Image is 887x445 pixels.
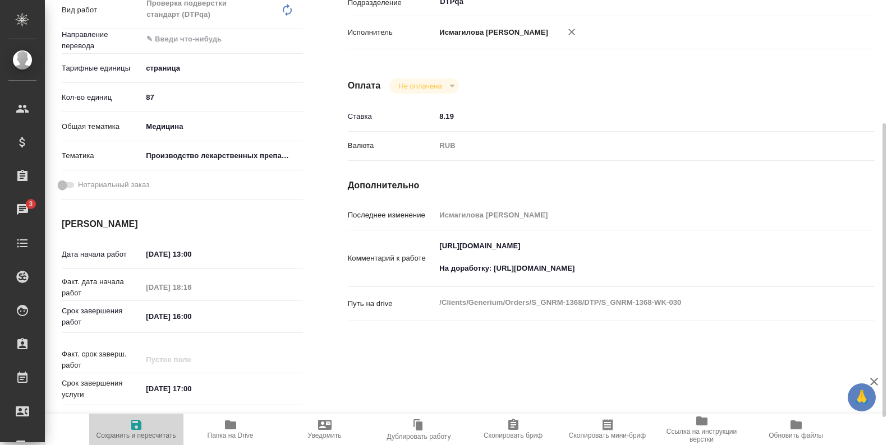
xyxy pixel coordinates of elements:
[348,210,436,221] p: Последнее изменение
[661,428,742,443] span: Ссылка на инструкции верстки
[559,20,584,44] button: Удалить исполнителя
[62,305,142,328] p: Срок завершения работ
[387,433,451,441] span: Дублировать работу
[348,253,436,264] p: Комментарий к работе
[435,293,830,312] textarea: /Clients/Generium/Orders/S_GNRM-1368/DTP/S_GNRM-1368-WK-030
[142,279,240,295] input: Пустое поле
[348,140,436,151] p: Валюта
[62,378,142,400] p: Срок завершения услуги
[389,78,458,94] div: Не оплачена
[484,432,543,439] span: Скопировать бриф
[22,198,39,210] span: 3
[569,432,646,439] span: Скопировать мини-бриф
[96,432,176,439] span: Сохранить и пересчитать
[145,33,261,46] input: ✎ Введи что-нибудь
[348,298,436,309] p: Путь на drive
[142,381,240,397] input: ✎ Введи что-нибудь
[769,432,823,439] span: Обновить файлы
[348,111,436,122] p: Ставка
[62,63,142,74] p: Тарифные единицы
[435,136,830,155] div: RUB
[435,237,830,278] textarea: [URL][DOMAIN_NAME] На доработку: [URL][DOMAIN_NAME]
[749,414,843,445] button: Обновить файлы
[78,179,149,191] span: Нотариальный заказ
[560,414,655,445] button: Скопировать мини-бриф
[62,349,142,371] p: Факт. срок заверш. работ
[372,414,466,445] button: Дублировать работу
[297,38,299,40] button: Open
[142,89,302,105] input: ✎ Введи что-нибудь
[466,414,560,445] button: Скопировать бриф
[655,414,749,445] button: Ссылка на инструкции верстки
[142,146,302,165] div: Производство лекарственных препаратов
[825,1,827,3] button: Open
[278,414,372,445] button: Уведомить
[348,79,381,92] h4: Оплата
[62,249,142,260] p: Дата начала работ
[348,179,875,192] h4: Дополнительно
[395,81,445,91] button: Не оплачена
[62,217,303,231] h4: [PERSON_NAME]
[62,92,142,103] p: Кол-во единиц
[348,27,436,38] p: Исполнитель
[62,4,142,16] p: Вид работ
[62,150,142,161] p: Тематика
[3,196,42,224] a: 3
[142,351,240,368] input: Пустое поле
[62,276,142,299] p: Факт. дата начала работ
[848,383,876,411] button: 🙏
[62,29,142,52] p: Направление перевода
[183,414,278,445] button: Папка на Drive
[89,414,183,445] button: Сохранить и пересчитать
[62,121,142,132] p: Общая тематика
[142,308,240,325] input: ✎ Введи что-нибудь
[142,59,302,78] div: страница
[142,117,302,136] div: Медицина
[435,108,830,124] input: ✎ Введи что-нибудь
[308,432,342,439] span: Уведомить
[435,207,830,223] input: Пустое поле
[142,246,240,262] input: ✎ Введи что-нибудь
[852,386,871,409] span: 🙏
[208,432,254,439] span: Папка на Drive
[435,27,548,38] p: Исмагилова [PERSON_NAME]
